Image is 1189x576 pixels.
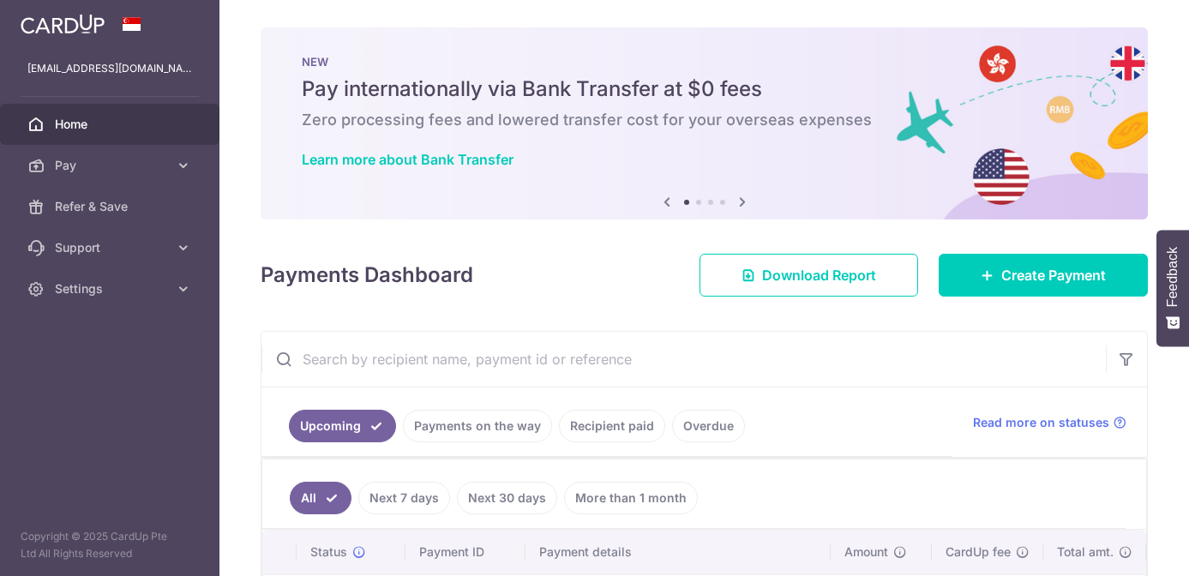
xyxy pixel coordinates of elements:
[700,254,918,297] a: Download Report
[405,530,525,574] th: Payment ID
[302,55,1107,69] p: NEW
[302,75,1107,103] h5: Pay internationally via Bank Transfer at $0 fees
[525,530,831,574] th: Payment details
[1165,247,1180,307] span: Feedback
[310,543,347,561] span: Status
[672,410,745,442] a: Overdue
[55,198,168,215] span: Refer & Save
[564,482,698,514] a: More than 1 month
[403,410,552,442] a: Payments on the way
[302,151,513,168] a: Learn more about Bank Transfer
[457,482,557,514] a: Next 30 days
[973,414,1126,431] a: Read more on statuses
[1001,265,1106,285] span: Create Payment
[55,239,168,256] span: Support
[844,543,888,561] span: Amount
[1156,230,1189,346] button: Feedback - Show survey
[289,410,396,442] a: Upcoming
[762,265,876,285] span: Download Report
[973,414,1109,431] span: Read more on statuses
[55,157,168,174] span: Pay
[559,410,665,442] a: Recipient paid
[261,260,473,291] h4: Payments Dashboard
[302,110,1107,130] h6: Zero processing fees and lowered transfer cost for your overseas expenses
[261,332,1106,387] input: Search by recipient name, payment id or reference
[290,482,351,514] a: All
[939,254,1148,297] a: Create Payment
[946,543,1011,561] span: CardUp fee
[1057,543,1114,561] span: Total amt.
[27,60,192,77] p: [EMAIL_ADDRESS][DOMAIN_NAME]
[1078,525,1172,567] iframe: Opens a widget where you can find more information
[261,27,1148,219] img: Bank transfer banner
[55,280,168,297] span: Settings
[358,482,450,514] a: Next 7 days
[55,116,168,133] span: Home
[21,14,105,34] img: CardUp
